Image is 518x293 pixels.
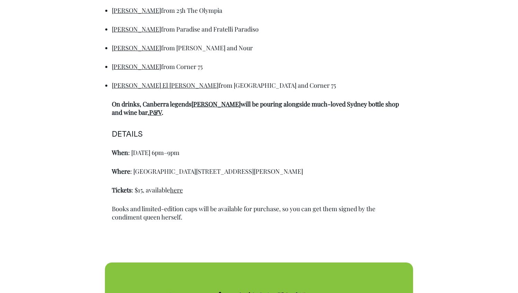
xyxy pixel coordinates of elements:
strong: Where [112,167,130,175]
p: : $15, available [112,186,406,194]
p: from Paradise and Fratelli Paradiso [112,25,406,33]
p: : [DATE] 6pm–9pm [112,148,406,157]
strong: When [112,148,128,157]
p: Books and limited-edition caps will be available for purchase, so you can get them signed by the ... [112,205,406,221]
a: P&V [149,108,162,117]
p: : [GEOGRAPHIC_DATA][STREET_ADDRESS][PERSON_NAME] [112,167,406,175]
strong: Tickets [112,186,132,194]
p: from 25h The Olympia [112,6,406,15]
strong: On drinks, Canberra legends will be pouring alongside much-loved Sydney bottle shop and wine bar, . [112,100,399,117]
a: [PERSON_NAME] [191,100,241,108]
h6: DETAILS [112,130,406,139]
a: [PERSON_NAME] [112,44,161,52]
a: here [170,186,183,194]
a: [PERSON_NAME] [112,25,161,33]
a: [PERSON_NAME] [112,6,161,15]
p: from [GEOGRAPHIC_DATA] and Corner 75 [112,81,406,89]
p: from Corner 75 [112,62,406,71]
a: [PERSON_NAME] [112,62,161,71]
a: [PERSON_NAME] El [PERSON_NAME] [112,81,218,89]
p: from [PERSON_NAME] and Nour [112,44,406,52]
